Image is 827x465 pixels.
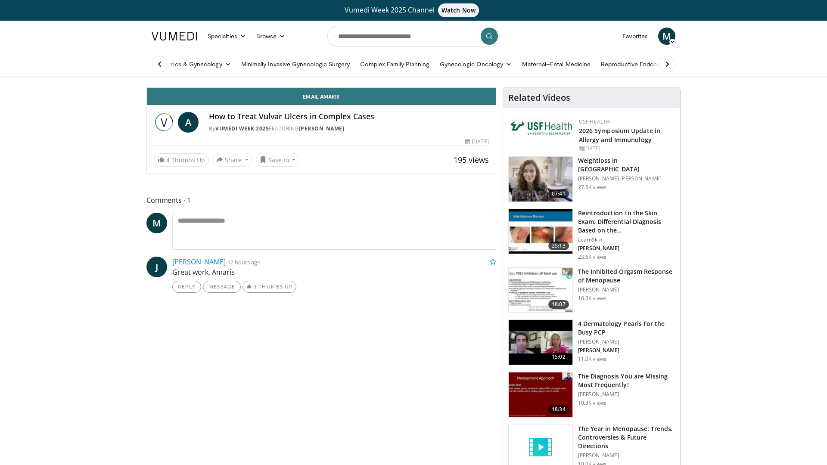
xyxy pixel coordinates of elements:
span: 195 views [454,155,489,165]
p: [PERSON_NAME] [578,347,675,354]
a: 2026 Symposium Update in Allergy and Immunology [579,127,660,144]
a: [PERSON_NAME] [172,257,226,267]
span: 07:41 [548,189,569,198]
div: [DATE] [579,145,673,152]
p: 23.6K views [578,254,606,260]
a: 07:41 Weightloss in [GEOGRAPHIC_DATA] [PERSON_NAME] [PERSON_NAME] 27.5K views [508,156,675,202]
span: 18:07 [548,300,569,309]
h3: Reintroduction to the Skin Exam: Differential Diagnosis Based on the… [578,209,675,235]
small: 12 hours ago [227,258,261,266]
div: By FEATURING [209,125,489,133]
a: A [178,112,199,133]
a: Gynecologic Oncology [435,56,517,73]
a: Minimally Invasive Gynecologic Surgery [236,56,355,73]
h3: The Year in Menopause: Trends, Controversies & Future Directions [578,425,675,450]
span: Watch Now [438,3,479,17]
h4: Related Videos [508,93,570,103]
a: J [146,257,167,277]
p: 10.3K views [578,400,606,406]
a: M [658,28,675,45]
p: [PERSON_NAME] [578,286,675,293]
img: 04c704bc-886d-4395-b463-610399d2ca6d.150x105_q85_crop-smart_upscale.jpg [509,320,572,365]
p: Great work, Amaris [172,267,496,277]
a: Vumedi Week 2025 ChannelWatch Now [153,3,674,17]
a: 1 Thumbs Up [243,281,296,293]
p: 11.0K views [578,356,606,363]
span: 4 [166,156,170,164]
p: [PERSON_NAME] [578,338,675,345]
a: 18:07 The Inhibited Orgasm Response of Menopause [PERSON_NAME] 16.0K views [508,267,675,313]
img: 283c0f17-5e2d-42ba-a87c-168d447cdba4.150x105_q85_crop-smart_upscale.jpg [509,268,572,313]
p: [PERSON_NAME] [578,245,675,252]
a: M [146,213,167,233]
button: Share [212,153,252,167]
a: Specialties [202,28,251,45]
h4: How to Treat Vulvar Ulcers in Complex Cases [209,112,489,121]
p: 27.5K views [578,184,606,191]
a: 15:02 4 Dermatology Pearls For the Busy PCP [PERSON_NAME] [PERSON_NAME] 11.0K views [508,319,675,365]
a: Reply [172,281,201,293]
input: Search topics, interventions [327,26,500,46]
a: Email Amaris [147,88,496,105]
a: Message [203,281,241,293]
img: 52a0b0fc-6587-4d56-b82d-d28da2c4b41b.150x105_q85_crop-smart_upscale.jpg [509,372,572,417]
a: 25:13 Reintroduction to the Skin Exam: Differential Diagnosis Based on the… LearnSkin [PERSON_NAM... [508,209,675,260]
a: Vumedi Week 2025 [215,125,269,132]
a: Complex Family Planning [355,56,435,73]
h3: The Inhibited Orgasm Response of Menopause [578,267,675,285]
p: [PERSON_NAME] [578,391,675,398]
h3: Weightloss in [GEOGRAPHIC_DATA] [578,156,675,174]
p: LearnSkin [578,236,675,243]
video-js: Video Player [147,87,496,88]
a: 18:34 The Diagnosis You are Missing Most Frequently! [PERSON_NAME] 10.3K views [508,372,675,418]
a: Reproductive Endocrinology & [MEDICAL_DATA] [596,56,740,73]
a: Maternal–Fetal Medicine [517,56,596,73]
p: [PERSON_NAME] [PERSON_NAME] [578,175,675,182]
img: 6ba8804a-8538-4002-95e7-a8f8012d4a11.png.150x105_q85_autocrop_double_scale_upscale_version-0.2.jpg [510,118,575,137]
img: Vumedi Week 2025 [154,112,174,133]
img: 9983fed1-7565-45be-8934-aef1103ce6e2.150x105_q85_crop-smart_upscale.jpg [509,157,572,201]
div: [DATE] [465,138,488,146]
span: 1 [254,283,257,290]
span: 15:02 [548,353,569,361]
a: [PERSON_NAME] [299,125,345,132]
a: 4 Thumbs Up [154,153,209,167]
span: Comments 1 [146,195,496,206]
img: VuMedi Logo [152,32,197,40]
h3: 4 Dermatology Pearls For the Busy PCP [578,319,675,337]
button: Save to [256,153,300,167]
span: 18:34 [548,405,569,414]
p: [PERSON_NAME] [578,452,675,459]
img: 022c50fb-a848-4cac-a9d8-ea0906b33a1b.150x105_q85_crop-smart_upscale.jpg [509,209,572,254]
a: Obstetrics & Gynecology [146,56,236,73]
p: 16.0K views [578,295,606,302]
a: USF Health [579,118,610,125]
span: 25:13 [548,242,569,250]
a: Favorites [617,28,653,45]
h3: The Diagnosis You are Missing Most Frequently! [578,372,675,389]
a: Browse [251,28,291,45]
